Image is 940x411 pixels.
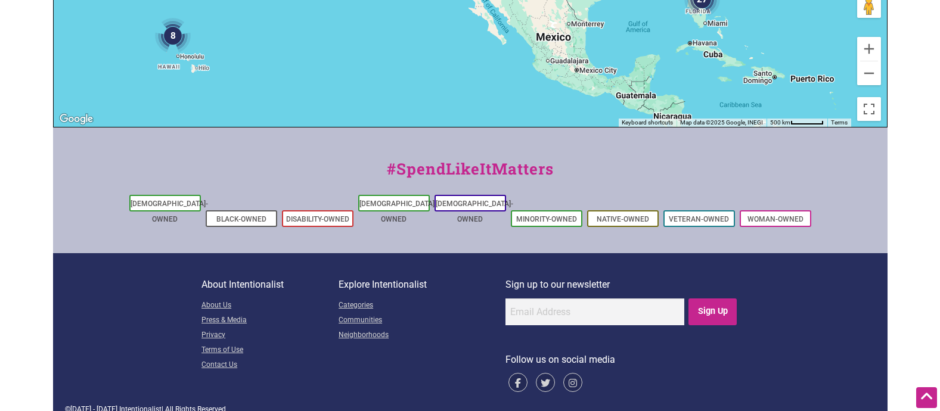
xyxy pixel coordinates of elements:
[216,215,266,223] a: Black-Owned
[916,387,937,408] div: Scroll Back to Top
[339,298,505,313] a: Categories
[622,119,673,127] button: Keyboard shortcuts
[201,328,339,343] a: Privacy
[201,343,339,358] a: Terms of Use
[286,215,349,223] a: Disability-Owned
[201,313,339,328] a: Press & Media
[505,277,739,292] p: Sign up to our newsletter
[201,298,339,313] a: About Us
[53,157,888,192] div: #SpendLikeItMatters
[201,358,339,373] a: Contact Us
[505,298,684,325] input: Email Address
[339,277,505,292] p: Explore Intentionalist
[857,61,881,85] button: Zoom out
[857,37,881,61] button: Zoom in
[680,119,763,126] span: Map data ©2025 Google, INEGI
[516,215,577,223] a: Minority-Owned
[767,119,827,127] button: Map Scale: 500 km per 52 pixels
[831,119,848,126] a: Terms (opens in new tab)
[339,328,505,343] a: Neighborhoods
[856,96,882,122] button: Toggle fullscreen view
[770,119,790,126] span: 500 km
[150,13,196,58] div: 8
[57,111,96,127] img: Google
[688,298,737,325] input: Sign Up
[131,200,208,223] a: [DEMOGRAPHIC_DATA]-Owned
[669,215,729,223] a: Veteran-Owned
[359,200,437,223] a: [DEMOGRAPHIC_DATA]-Owned
[505,352,739,368] p: Follow us on social media
[597,215,649,223] a: Native-Owned
[747,215,804,223] a: Woman-Owned
[201,277,339,292] p: About Intentionalist
[436,200,513,223] a: [DEMOGRAPHIC_DATA]-Owned
[57,111,96,127] a: Open this area in Google Maps (opens a new window)
[339,313,505,328] a: Communities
